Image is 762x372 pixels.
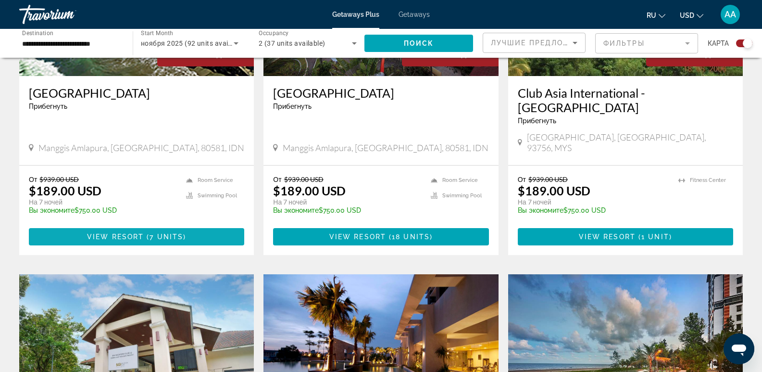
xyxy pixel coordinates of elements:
span: View Resort [87,233,144,241]
p: $189.00 USD [273,183,346,198]
span: Лучшие предложения [491,39,593,47]
span: $939.00 USD [284,175,324,183]
span: ( ) [144,233,186,241]
p: На 7 ночей [518,198,669,206]
button: User Menu [718,4,743,25]
span: Start Month [141,30,173,37]
span: карта [708,37,729,50]
span: Room Service [198,177,233,183]
p: $750.00 USD [518,206,669,214]
span: Room Service [442,177,478,183]
a: Club Asia International - [GEOGRAPHIC_DATA] [518,86,733,115]
span: От [273,175,281,183]
span: Вы экономите [29,206,75,214]
span: Occupancy [259,30,289,37]
button: Filter [595,33,698,54]
button: View Resort(1 unit) [518,228,733,245]
span: Manggis Amlapura, [GEOGRAPHIC_DATA], 80581, IDN [38,142,244,153]
span: ru [647,12,656,19]
span: Прибегнуть [518,117,556,125]
span: [GEOGRAPHIC_DATA], [GEOGRAPHIC_DATA], 93756, MYS [527,132,733,153]
span: От [518,175,526,183]
mat-select: Sort by [491,37,577,49]
a: [GEOGRAPHIC_DATA] [273,86,488,100]
span: 2 (37 units available) [259,39,325,47]
span: 7 units [150,233,183,241]
span: От [29,175,37,183]
span: Вы экономите [518,206,563,214]
p: $189.00 USD [29,183,101,198]
a: Getaways [399,11,430,18]
span: USD [680,12,694,19]
span: Прибегнуть [273,103,312,110]
a: Travorium [19,2,115,27]
span: ( ) [636,233,672,241]
a: Getaways Plus [332,11,379,18]
button: Change language [647,8,665,22]
span: $939.00 USD [39,175,79,183]
span: AA [725,10,736,19]
p: $750.00 USD [273,206,421,214]
p: $750.00 USD [29,206,176,214]
button: Change currency [680,8,703,22]
p: На 7 ночей [29,198,176,206]
span: Destination [22,29,53,36]
span: Swimming Pool [442,192,482,199]
span: Swimming Pool [198,192,237,199]
button: View Resort(18 units) [273,228,488,245]
span: Поиск [404,39,434,47]
span: Прибегнуть [29,103,67,110]
button: View Resort(7 units) [29,228,244,245]
span: Fitness Center [690,177,726,183]
p: $189.00 USD [518,183,590,198]
span: View Resort [329,233,386,241]
p: На 7 ночей [273,198,421,206]
span: ( ) [386,233,433,241]
span: View Resort [579,233,636,241]
span: 18 units [392,233,430,241]
span: Manggis Amlapura, [GEOGRAPHIC_DATA], 80581, IDN [283,142,488,153]
a: [GEOGRAPHIC_DATA] [29,86,244,100]
button: Поиск [364,35,473,52]
span: $939.00 USD [528,175,568,183]
span: Вы экономите [273,206,319,214]
span: ноября 2025 (92 units available) [141,39,246,47]
iframe: Кнопка запуска окна обмена сообщениями [724,334,754,364]
span: 1 unit [641,233,669,241]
